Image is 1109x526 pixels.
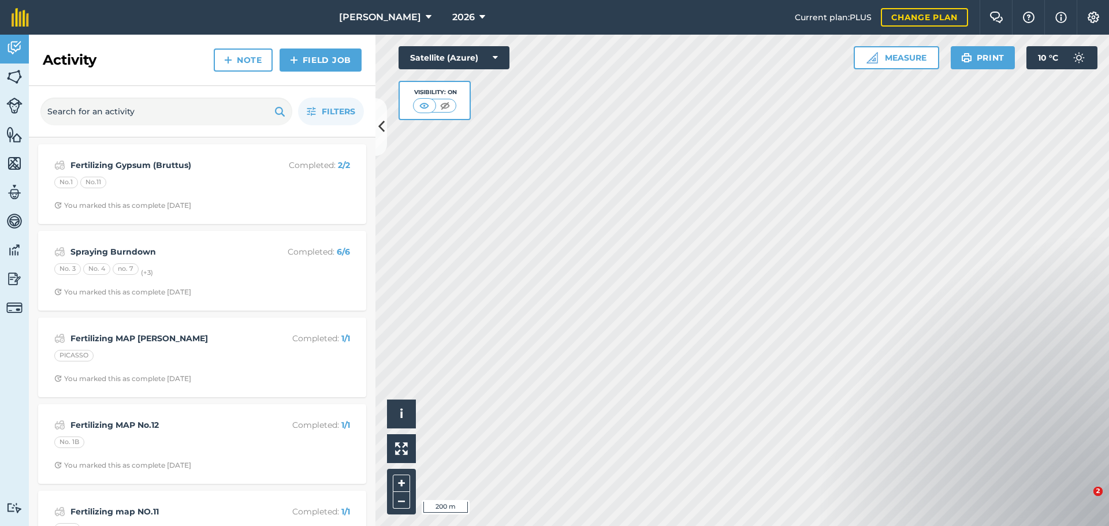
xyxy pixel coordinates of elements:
[393,475,410,492] button: +
[6,68,23,85] img: svg+xml;base64,PHN2ZyB4bWxucz0iaHR0cDovL3d3dy53My5vcmcvMjAwMC9zdmciIHdpZHRoPSI1NiIgaGVpZ2h0PSI2MC...
[258,505,350,518] p: Completed :
[951,46,1015,69] button: Print
[341,333,350,344] strong: 1 / 1
[341,506,350,517] strong: 1 / 1
[80,177,106,188] div: No.11
[113,263,139,275] div: no. 7
[1026,46,1097,69] button: 10 °C
[298,98,364,125] button: Filters
[54,288,191,297] div: You marked this as complete [DATE]
[337,247,350,257] strong: 6 / 6
[795,11,872,24] span: Current plan : PLUS
[54,437,84,448] div: No. 1B
[961,51,972,65] img: svg+xml;base64,PHN2ZyB4bWxucz0iaHR0cDovL3d3dy53My5vcmcvMjAwMC9zdmciIHdpZHRoPSIxOSIgaGVpZ2h0PSIyNC...
[214,49,273,72] a: Note
[1022,12,1036,23] img: A question mark icon
[224,53,232,67] img: svg+xml;base64,PHN2ZyB4bWxucz0iaHR0cDovL3d3dy53My5vcmcvMjAwMC9zdmciIHdpZHRoPSIxNCIgaGVpZ2h0PSIyNC...
[417,100,431,111] img: svg+xml;base64,PHN2ZyB4bWxucz0iaHR0cDovL3d3dy53My5vcmcvMjAwMC9zdmciIHdpZHRoPSI1MCIgaGVpZ2h0PSI0MC...
[399,46,509,69] button: Satellite (Azure)
[45,324,359,390] a: Fertilizing MAP [PERSON_NAME]Completed: 1/1PICASSOClock with arrow pointing clockwiseYou marked t...
[1086,12,1100,23] img: A cog icon
[854,46,939,69] button: Measure
[43,51,96,69] h2: Activity
[54,158,65,172] img: svg+xml;base64,PD94bWwgdmVyc2lvbj0iMS4wIiBlbmNvZGluZz0idXRmLTgiPz4KPCEtLSBHZW5lcmF0b3I6IEFkb2JlIE...
[1067,46,1091,69] img: svg+xml;base64,PD94bWwgdmVyc2lvbj0iMS4wIiBlbmNvZGluZz0idXRmLTgiPz4KPCEtLSBHZW5lcmF0b3I6IEFkb2JlIE...
[6,241,23,259] img: svg+xml;base64,PD94bWwgdmVyc2lvbj0iMS4wIiBlbmNvZGluZz0idXRmLTgiPz4KPCEtLSBHZW5lcmF0b3I6IEFkb2JlIE...
[54,288,62,296] img: Clock with arrow pointing clockwise
[274,105,285,118] img: svg+xml;base64,PHN2ZyB4bWxucz0iaHR0cDovL3d3dy53My5vcmcvMjAwMC9zdmciIHdpZHRoPSIxOSIgaGVpZ2h0PSIyNC...
[54,177,78,188] div: No.1
[280,49,362,72] a: Field Job
[54,263,81,275] div: No. 3
[1055,10,1067,24] img: svg+xml;base64,PHN2ZyB4bWxucz0iaHR0cDovL3d3dy53My5vcmcvMjAwMC9zdmciIHdpZHRoPSIxNyIgaGVpZ2h0PSIxNy...
[54,418,65,432] img: svg+xml;base64,PD94bWwgdmVyc2lvbj0iMS4wIiBlbmNvZGluZz0idXRmLTgiPz4KPCEtLSBHZW5lcmF0b3I6IEFkb2JlIE...
[12,8,29,27] img: fieldmargin Logo
[70,159,254,171] strong: Fertilizing Gypsum (Bruttus)
[70,505,254,518] strong: Fertilizing map NO.11
[258,159,350,171] p: Completed :
[1038,46,1058,69] span: 10 ° C
[400,406,403,421] span: i
[54,461,191,470] div: You marked this as complete [DATE]
[54,202,62,209] img: Clock with arrow pointing clockwise
[339,10,421,24] span: [PERSON_NAME]
[70,245,254,258] strong: Spraying Burndown
[258,419,350,431] p: Completed :
[989,12,1003,23] img: Two speech bubbles overlapping with the left bubble in the forefront
[6,184,23,201] img: svg+xml;base64,PD94bWwgdmVyc2lvbj0iMS4wIiBlbmNvZGluZz0idXRmLTgiPz4KPCEtLSBHZW5lcmF0b3I6IEFkb2JlIE...
[70,419,254,431] strong: Fertilizing MAP No.12
[393,492,410,509] button: –
[45,151,359,217] a: Fertilizing Gypsum (Bruttus)Completed: 2/2No.1No.11Clock with arrow pointing clockwiseYou marked ...
[387,400,416,428] button: i
[54,505,65,518] img: svg+xml;base64,PD94bWwgdmVyc2lvbj0iMS4wIiBlbmNvZGluZz0idXRmLTgiPz4KPCEtLSBHZW5lcmF0b3I6IEFkb2JlIE...
[54,350,94,361] div: PICASSO
[258,332,350,345] p: Completed :
[322,105,355,118] span: Filters
[45,238,359,304] a: Spraying BurndownCompleted: 6/6No. 3No. 4no. 7(+3)Clock with arrow pointing clockwiseYou marked t...
[83,263,110,275] div: No. 4
[258,245,350,258] p: Completed :
[54,461,62,469] img: Clock with arrow pointing clockwise
[54,374,191,383] div: You marked this as complete [DATE]
[338,160,350,170] strong: 2 / 2
[70,332,254,345] strong: Fertilizing MAP [PERSON_NAME]
[1093,487,1103,496] span: 2
[395,442,408,455] img: Four arrows, one pointing top left, one top right, one bottom right and the last bottom left
[290,53,298,67] img: svg+xml;base64,PHN2ZyB4bWxucz0iaHR0cDovL3d3dy53My5vcmcvMjAwMC9zdmciIHdpZHRoPSIxNCIgaGVpZ2h0PSIyNC...
[413,88,457,97] div: Visibility: On
[141,268,153,277] small: (+ 3 )
[6,502,23,513] img: svg+xml;base64,PD94bWwgdmVyc2lvbj0iMS4wIiBlbmNvZGluZz0idXRmLTgiPz4KPCEtLSBHZW5lcmF0b3I6IEFkb2JlIE...
[54,331,65,345] img: svg+xml;base64,PD94bWwgdmVyc2lvbj0iMS4wIiBlbmNvZGluZz0idXRmLTgiPz4KPCEtLSBHZW5lcmF0b3I6IEFkb2JlIE...
[40,98,292,125] input: Search for an activity
[6,39,23,57] img: svg+xml;base64,PD94bWwgdmVyc2lvbj0iMS4wIiBlbmNvZGluZz0idXRmLTgiPz4KPCEtLSBHZW5lcmF0b3I6IEFkb2JlIE...
[6,98,23,114] img: svg+xml;base64,PD94bWwgdmVyc2lvbj0iMS4wIiBlbmNvZGluZz0idXRmLTgiPz4KPCEtLSBHZW5lcmF0b3I6IEFkb2JlIE...
[438,100,452,111] img: svg+xml;base64,PHN2ZyB4bWxucz0iaHR0cDovL3d3dy53My5vcmcvMjAwMC9zdmciIHdpZHRoPSI1MCIgaGVpZ2h0PSI0MC...
[6,270,23,288] img: svg+xml;base64,PD94bWwgdmVyc2lvbj0iMS4wIiBlbmNvZGluZz0idXRmLTgiPz4KPCEtLSBHZW5lcmF0b3I6IEFkb2JlIE...
[54,201,191,210] div: You marked this as complete [DATE]
[6,155,23,172] img: svg+xml;base64,PHN2ZyB4bWxucz0iaHR0cDovL3d3dy53My5vcmcvMjAwMC9zdmciIHdpZHRoPSI1NiIgaGVpZ2h0PSI2MC...
[866,52,878,64] img: Ruler icon
[452,10,475,24] span: 2026
[54,245,65,259] img: svg+xml;base64,PD94bWwgdmVyc2lvbj0iMS4wIiBlbmNvZGluZz0idXRmLTgiPz4KPCEtLSBHZW5lcmF0b3I6IEFkb2JlIE...
[881,8,968,27] a: Change plan
[1070,487,1097,514] iframe: Intercom live chat
[54,375,62,382] img: Clock with arrow pointing clockwise
[6,300,23,316] img: svg+xml;base64,PD94bWwgdmVyc2lvbj0iMS4wIiBlbmNvZGluZz0idXRmLTgiPz4KPCEtLSBHZW5lcmF0b3I6IEFkb2JlIE...
[6,212,23,230] img: svg+xml;base64,PD94bWwgdmVyc2lvbj0iMS4wIiBlbmNvZGluZz0idXRmLTgiPz4KPCEtLSBHZW5lcmF0b3I6IEFkb2JlIE...
[45,411,359,477] a: Fertilizing MAP No.12Completed: 1/1No. 1BClock with arrow pointing clockwiseYou marked this as co...
[341,420,350,430] strong: 1 / 1
[6,126,23,143] img: svg+xml;base64,PHN2ZyB4bWxucz0iaHR0cDovL3d3dy53My5vcmcvMjAwMC9zdmciIHdpZHRoPSI1NiIgaGVpZ2h0PSI2MC...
